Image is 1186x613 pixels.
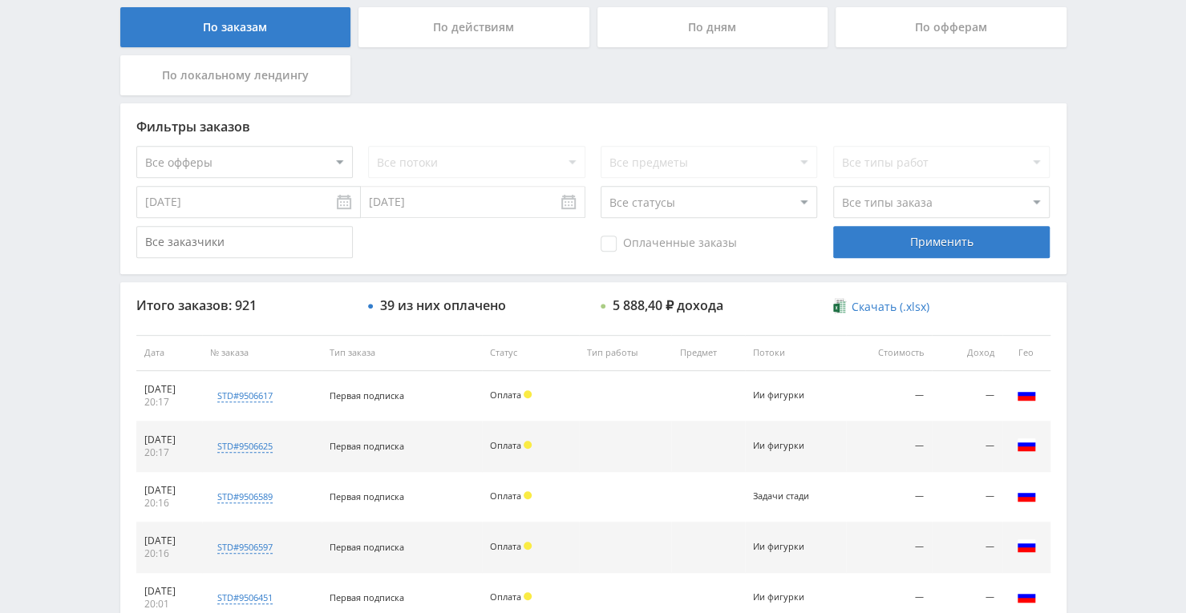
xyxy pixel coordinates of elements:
[852,300,929,313] span: Скачать (.xlsx)
[217,541,273,554] div: std#9506597
[524,390,532,398] span: Холд
[932,371,1002,421] td: —
[601,236,737,252] span: Оплаченные заказы
[846,421,932,472] td: —
[490,591,521,603] span: Оплата
[144,534,194,547] div: [DATE]
[144,434,194,446] div: [DATE]
[136,335,202,371] th: Дата
[380,298,506,313] div: 39 из них оплачено
[833,226,1050,258] div: Применить
[1017,385,1036,404] img: rus.png
[330,541,404,553] span: Первая подписка
[330,389,404,401] span: Первая подписка
[932,335,1002,371] th: Доход
[217,490,273,503] div: std#9506589
[217,440,273,453] div: std#9506625
[330,490,404,502] span: Первая подписка
[846,335,932,371] th: Стоимость
[836,7,1067,47] div: По офферам
[490,439,521,451] span: Оплата
[144,585,194,598] div: [DATE]
[136,226,353,258] input: Все заказчики
[932,472,1002,522] td: —
[524,491,532,499] span: Холд
[846,522,932,573] td: —
[1017,587,1036,606] img: rus.png
[833,299,929,315] a: Скачать (.xlsx)
[217,389,273,402] div: std#9506617
[753,592,825,603] div: Ии фигурки
[490,389,521,401] span: Оплата
[322,335,482,371] th: Тип заказа
[745,335,845,371] th: Потоки
[846,472,932,522] td: —
[136,119,1050,134] div: Фильтры заказов
[524,542,532,550] span: Холд
[120,7,351,47] div: По заказам
[597,7,828,47] div: По дням
[144,484,194,497] div: [DATE]
[358,7,589,47] div: По действиям
[330,440,404,452] span: Первая подписка
[144,396,194,409] div: 20:17
[490,490,521,502] span: Оплата
[753,491,825,502] div: Задачи стади
[144,598,194,611] div: 20:01
[932,421,1002,472] td: —
[202,335,322,371] th: № заказа
[217,591,273,604] div: std#9506451
[753,390,825,401] div: Ии фигурки
[144,383,194,396] div: [DATE]
[753,441,825,451] div: Ии фигурки
[1017,486,1036,505] img: rus.png
[579,335,672,371] th: Тип работы
[932,522,1002,573] td: —
[330,591,404,603] span: Первая подписка
[1017,536,1036,555] img: rus.png
[482,335,579,371] th: Статус
[524,592,532,600] span: Холд
[144,446,194,459] div: 20:17
[671,335,745,371] th: Предмет
[613,298,723,313] div: 5 888,40 ₽ дохода
[524,441,532,449] span: Холд
[144,497,194,510] div: 20:16
[144,547,194,560] div: 20:16
[753,542,825,552] div: Ии фигурки
[120,55,351,95] div: По локальному лендингу
[833,298,847,314] img: xlsx
[490,540,521,552] span: Оплата
[846,371,932,421] td: —
[1002,335,1050,371] th: Гео
[136,298,353,313] div: Итого заказов: 921
[1017,435,1036,454] img: rus.png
